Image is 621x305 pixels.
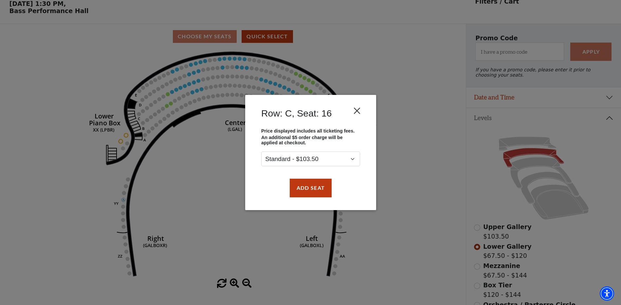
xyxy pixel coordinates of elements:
h4: Row: C, Seat: 16 [261,108,332,119]
div: Accessibility Menu [600,286,614,301]
p: An additional $5 order charge will be applied at checkout. [261,135,360,146]
p: Price displayed includes all ticketing fees. [261,128,360,134]
button: Add Seat [289,179,331,197]
button: Close [351,105,363,117]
